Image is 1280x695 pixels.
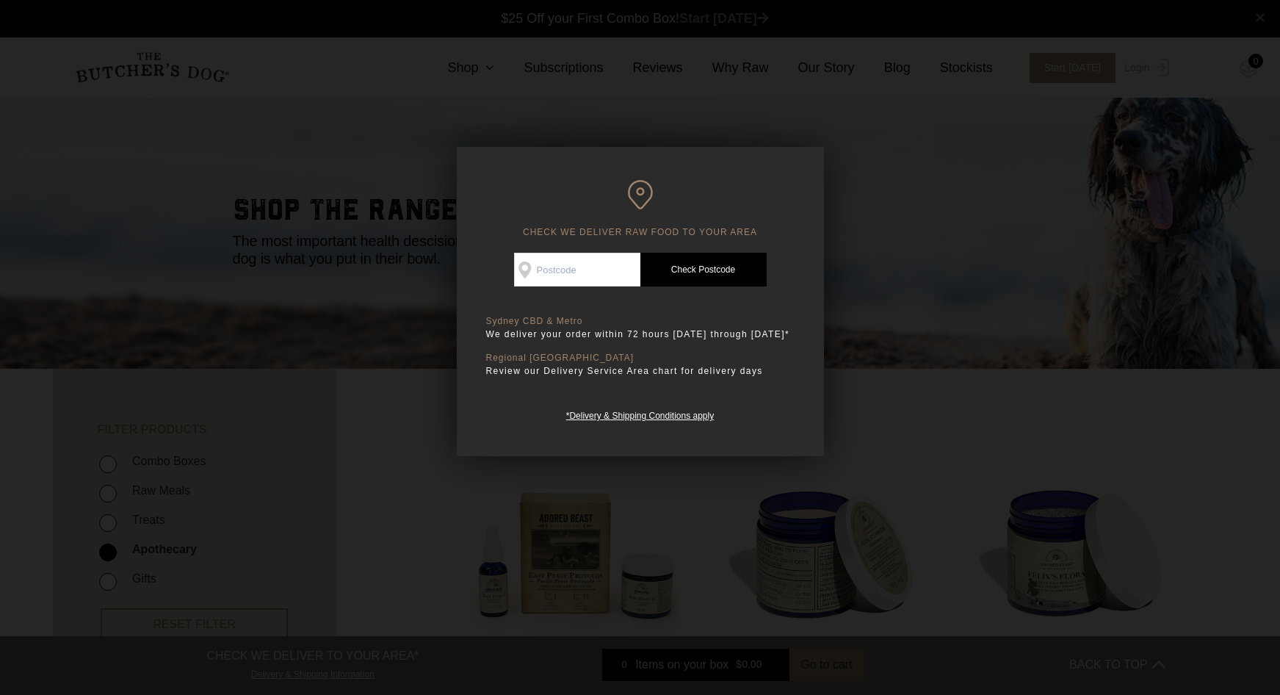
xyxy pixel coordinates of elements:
p: Review our Delivery Service Area chart for delivery days [486,364,795,378]
p: Sydney CBD & Metro [486,316,795,327]
p: We deliver your order within 72 hours [DATE] through [DATE]* [486,327,795,342]
a: *Delivery & Shipping Conditions apply [566,407,714,421]
a: Check Postcode [640,253,767,287]
p: Regional [GEOGRAPHIC_DATA] [486,353,795,364]
input: Postcode [514,253,640,287]
h6: CHECK WE DELIVER RAW FOOD TO YOUR AREA [486,180,795,238]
